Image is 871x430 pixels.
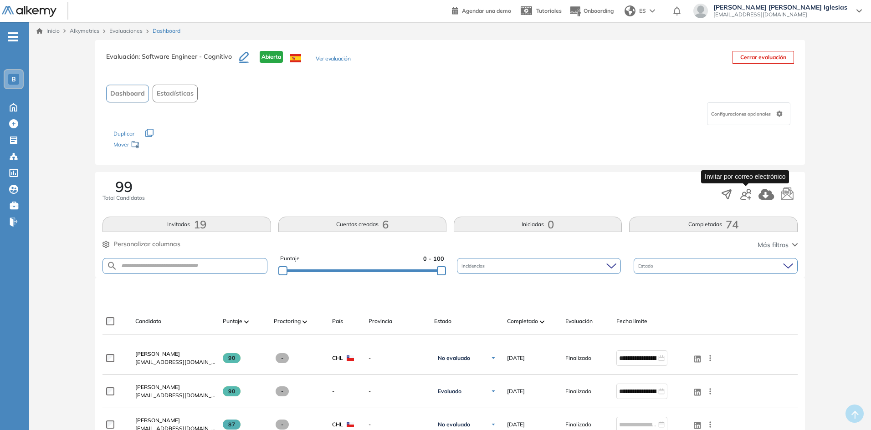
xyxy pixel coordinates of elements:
img: CHL [347,422,354,427]
span: CHL [332,420,343,429]
span: Onboarding [584,7,614,14]
span: - [369,354,427,362]
div: Mover [113,137,205,154]
span: [PERSON_NAME] [PERSON_NAME] Iglesias [713,4,847,11]
button: Iniciadas0 [454,217,622,232]
img: [missing "en.ARROW_ALT" translation] [540,320,544,323]
img: Ícono de flecha [491,422,496,427]
span: Provincia [369,317,392,325]
span: - [369,387,427,395]
button: Personalizar columnas [102,239,180,249]
a: [PERSON_NAME] [135,383,215,391]
img: [missing "en.ARROW_ALT" translation] [244,320,249,323]
div: Invitar por correo electrónico [701,170,789,183]
img: Logo [2,6,56,17]
span: Personalizar columnas [113,239,180,249]
span: [DATE] [507,354,525,362]
span: Dashboard [110,89,145,98]
span: No evaluado [438,354,470,362]
span: Alkymetrics [70,27,99,34]
span: Finalizado [565,420,591,429]
span: Puntaje [280,254,300,263]
span: - [369,420,427,429]
span: Estadísticas [157,89,194,98]
span: 0 - 100 [423,254,444,263]
span: : Software Engineer - Cognitivo [138,52,232,61]
span: Finalizado [565,387,591,395]
div: Configuraciones opcionales [707,102,790,125]
span: 90 [223,353,241,363]
span: - [276,420,289,430]
button: Cuentas creadas6 [278,217,446,232]
span: Evaluado [438,388,461,395]
button: Estadísticas [153,85,198,102]
span: 87 [223,420,241,430]
span: ES [639,7,646,15]
span: [EMAIL_ADDRESS][DOMAIN_NAME] [135,358,215,366]
img: Ícono de flecha [491,355,496,361]
button: Completadas74 [629,217,797,232]
div: Estado [634,258,798,274]
h3: Evaluación [106,51,239,70]
img: [missing "en.ARROW_ALT" translation] [302,320,307,323]
button: Onboarding [569,1,614,21]
span: - [276,386,289,396]
button: Más filtros [758,240,798,250]
a: [PERSON_NAME] [135,350,215,358]
span: Puntaje [223,317,242,325]
div: Incidencias [457,258,621,274]
span: [DATE] [507,387,525,395]
span: No evaluado [438,421,470,428]
button: Ver evaluación [316,55,350,64]
span: Más filtros [758,240,789,250]
span: [PERSON_NAME] [135,350,180,357]
a: Agendar una demo [452,5,511,15]
span: - [332,387,334,395]
span: 99 [115,179,133,194]
span: [DATE] [507,420,525,429]
span: Duplicar [113,130,134,137]
span: Evaluación [565,317,593,325]
span: Candidato [135,317,161,325]
span: Agendar una demo [462,7,511,14]
img: arrow [650,9,655,13]
button: Dashboard [106,85,149,102]
i: - [8,36,18,38]
a: [PERSON_NAME] [135,416,215,425]
img: SEARCH_ALT [107,260,118,272]
img: Ícono de flecha [491,389,496,394]
a: Evaluaciones [109,27,143,34]
button: Cerrar evaluación [733,51,794,64]
span: Abierta [260,51,283,63]
span: [PERSON_NAME] [135,417,180,424]
span: Proctoring [274,317,301,325]
span: CHL [332,354,343,362]
span: Finalizado [565,354,591,362]
span: 90 [223,386,241,396]
span: Fecha límite [616,317,647,325]
img: ESP [290,54,301,62]
span: Dashboard [153,27,180,35]
span: Configuraciones opcionales [711,111,773,117]
img: world [625,5,635,16]
span: Total Candidatos [102,194,145,202]
span: [EMAIL_ADDRESS][DOMAIN_NAME] [713,11,847,18]
span: Estado [638,263,655,269]
span: - [276,353,289,363]
button: Invitados19 [102,217,271,232]
span: Estado [434,317,451,325]
span: Tutoriales [536,7,562,14]
span: [PERSON_NAME] [135,384,180,390]
a: Inicio [36,27,60,35]
span: B [11,76,16,83]
span: País [332,317,343,325]
span: Completado [507,317,538,325]
span: [EMAIL_ADDRESS][DOMAIN_NAME] [135,391,215,400]
img: CHL [347,355,354,361]
span: Incidencias [461,263,487,269]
